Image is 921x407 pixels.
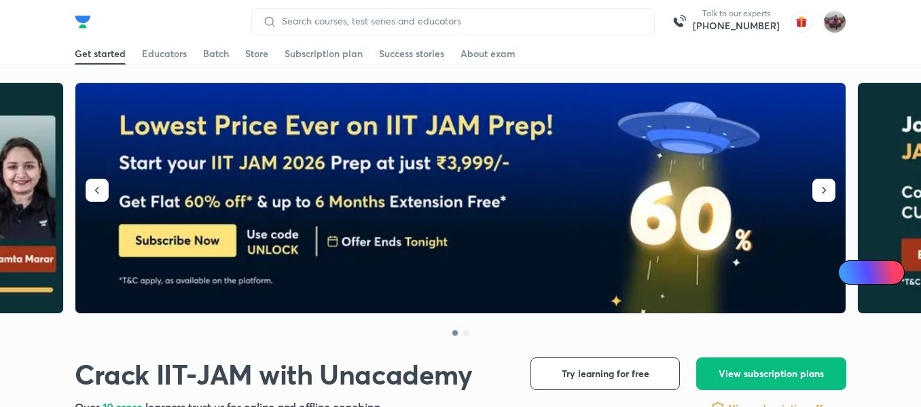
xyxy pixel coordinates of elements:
[562,367,649,381] span: Try learning for free
[285,47,363,60] div: Subscription plan
[719,367,824,381] span: View subscription plans
[285,43,363,65] a: Subscription plan
[75,47,126,60] div: Get started
[203,47,229,60] div: Batch
[696,357,846,390] button: View subscription plans
[245,43,268,65] a: Store
[142,47,187,60] div: Educators
[75,43,126,65] a: Get started
[142,43,187,65] a: Educators
[203,43,229,65] a: Batch
[460,47,516,60] div: About exam
[75,14,91,30] img: Company Logo
[823,10,846,33] img: amirhussain Hussain
[460,43,516,65] a: About exam
[379,43,444,65] a: Success stories
[791,11,812,33] img: avatar
[276,16,643,26] input: Search courses, test series and educators
[75,357,473,391] h1: Crack IIT-JAM with Unacademy
[846,267,857,278] img: Icon
[379,47,444,60] div: Success stories
[861,267,897,278] span: Ai Doubts
[693,19,780,33] a: [PHONE_NUMBER]
[530,357,680,390] button: Try learning for free
[693,8,780,19] p: Talk to our experts
[666,8,693,35] img: call-us
[245,47,268,60] div: Store
[838,260,905,285] a: Ai Doubts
